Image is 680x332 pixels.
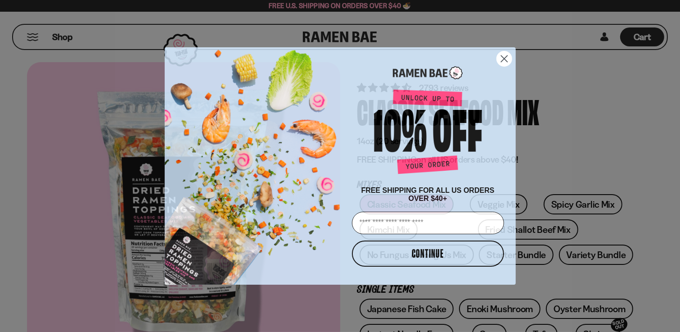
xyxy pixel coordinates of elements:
[165,40,348,285] img: ce7035ce-2e49-461c-ae4b-8ade7372f32c.png
[496,51,512,67] button: Close dialog
[352,241,504,267] button: CONTINUE
[361,186,494,202] span: FREE SHIPPING FOR ALL US ORDERS OVER $40+
[372,89,484,177] img: Unlock up to 10% off
[393,65,463,80] img: Ramen Bae Logo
